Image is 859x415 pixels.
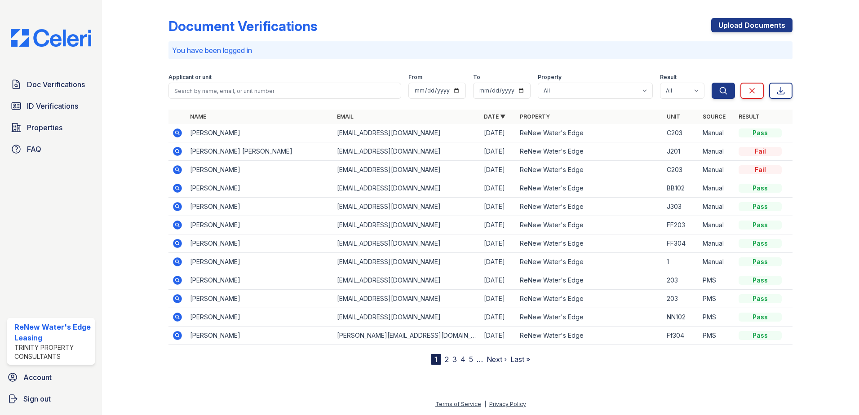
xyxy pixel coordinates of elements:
a: ID Verifications [7,97,95,115]
td: BB102 [663,179,699,198]
td: [EMAIL_ADDRESS][DOMAIN_NAME] [333,142,480,161]
a: Result [739,113,760,120]
a: Sign out [4,390,98,408]
a: Name [190,113,206,120]
div: Pass [739,221,782,230]
td: [PERSON_NAME] [186,124,333,142]
td: [EMAIL_ADDRESS][DOMAIN_NAME] [333,198,480,216]
td: Manual [699,234,735,253]
td: [PERSON_NAME][EMAIL_ADDRESS][DOMAIN_NAME] [333,327,480,345]
td: [DATE] [480,216,516,234]
a: FAQ [7,140,95,158]
a: Next › [487,355,507,364]
td: J201 [663,142,699,161]
div: Pass [739,257,782,266]
td: FF304 [663,234,699,253]
div: 1 [431,354,441,365]
td: 1 [663,253,699,271]
label: Result [660,74,677,81]
a: Privacy Policy [489,401,526,407]
span: Account [23,372,52,383]
a: 5 [469,355,473,364]
td: Manual [699,124,735,142]
a: 3 [452,355,457,364]
td: [DATE] [480,142,516,161]
p: You have been logged in [172,45,789,56]
td: [EMAIL_ADDRESS][DOMAIN_NAME] [333,271,480,290]
td: Ff304 [663,327,699,345]
a: Upload Documents [711,18,793,32]
a: 4 [460,355,465,364]
td: PMS [699,308,735,327]
td: [DATE] [480,290,516,308]
td: C203 [663,161,699,179]
span: FAQ [27,144,41,155]
td: PMS [699,290,735,308]
div: Trinity Property Consultants [14,343,91,361]
td: FF203 [663,216,699,234]
div: Pass [739,294,782,303]
td: [PERSON_NAME] [186,327,333,345]
div: Document Verifications [168,18,317,34]
td: ReNew Water's Edge [516,216,663,234]
img: CE_Logo_Blue-a8612792a0a2168367f1c8372b55b34899dd931a85d93a1a3d3e32e68fde9ad4.png [4,29,98,47]
input: Search by name, email, or unit number [168,83,401,99]
td: 203 [663,290,699,308]
span: ID Verifications [27,101,78,111]
td: NN102 [663,308,699,327]
td: [DATE] [480,253,516,271]
td: ReNew Water's Edge [516,198,663,216]
td: [PERSON_NAME] [186,271,333,290]
td: PMS [699,271,735,290]
td: ReNew Water's Edge [516,234,663,253]
div: Pass [739,276,782,285]
td: [DATE] [480,124,516,142]
td: [EMAIL_ADDRESS][DOMAIN_NAME] [333,290,480,308]
a: Unit [667,113,680,120]
td: [EMAIL_ADDRESS][DOMAIN_NAME] [333,308,480,327]
td: Manual [699,179,735,198]
td: Manual [699,216,735,234]
td: ReNew Water's Edge [516,327,663,345]
td: [DATE] [480,271,516,290]
div: Fail [739,165,782,174]
label: Property [538,74,562,81]
td: [PERSON_NAME] [PERSON_NAME] [186,142,333,161]
label: To [473,74,480,81]
div: | [484,401,486,407]
td: PMS [699,327,735,345]
td: [DATE] [480,327,516,345]
td: ReNew Water's Edge [516,271,663,290]
td: 203 [663,271,699,290]
td: [DATE] [480,161,516,179]
td: [PERSON_NAME] [186,161,333,179]
label: From [408,74,422,81]
td: [PERSON_NAME] [186,198,333,216]
a: Last » [510,355,530,364]
div: Pass [739,128,782,137]
td: Manual [699,142,735,161]
a: 2 [445,355,449,364]
a: Email [337,113,354,120]
label: Applicant or unit [168,74,212,81]
div: Pass [739,202,782,211]
td: ReNew Water's Edge [516,290,663,308]
td: J303 [663,198,699,216]
td: [EMAIL_ADDRESS][DOMAIN_NAME] [333,234,480,253]
td: [DATE] [480,234,516,253]
span: Doc Verifications [27,79,85,90]
a: Date ▼ [484,113,505,120]
td: [EMAIL_ADDRESS][DOMAIN_NAME] [333,161,480,179]
span: Properties [27,122,62,133]
td: Manual [699,161,735,179]
td: [PERSON_NAME] [186,179,333,198]
div: ReNew Water's Edge Leasing [14,322,91,343]
div: Pass [739,331,782,340]
td: ReNew Water's Edge [516,124,663,142]
td: [PERSON_NAME] [186,216,333,234]
a: Account [4,368,98,386]
td: [EMAIL_ADDRESS][DOMAIN_NAME] [333,124,480,142]
td: [PERSON_NAME] [186,290,333,308]
a: Properties [7,119,95,137]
